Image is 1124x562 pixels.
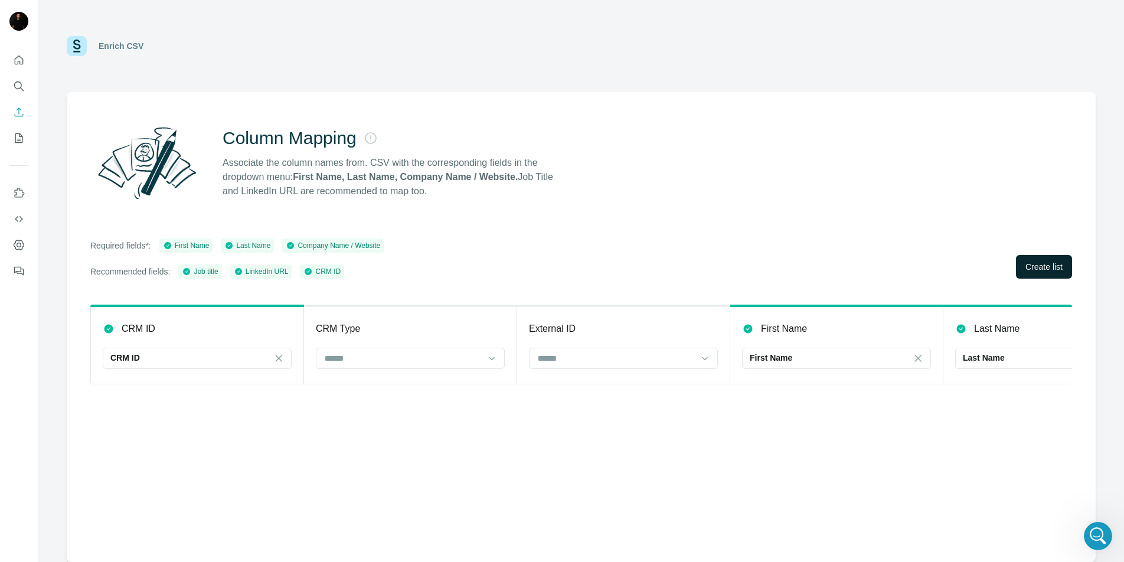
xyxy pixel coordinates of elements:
[9,12,28,31] img: Avatar
[9,182,28,204] button: Use Surfe on LinkedIn
[9,76,28,97] button: Search
[185,5,207,27] button: Expand window
[9,128,28,149] button: My lists
[303,266,341,277] div: CRM ID
[316,322,360,336] p: CRM Type
[61,70,87,77] div: Domain
[115,68,125,78] img: tab_keywords_by_traffic_grey.svg
[286,240,380,251] div: Company Name / Website
[110,352,140,364] p: CRM ID
[529,322,576,336] p: External ID
[90,120,204,205] img: Surfe Illustration - Column Mapping
[9,102,28,123] button: Enrich CSV
[182,266,218,277] div: Job title
[9,260,28,282] button: Feedback
[761,322,807,336] p: First Name
[224,240,270,251] div: Last Name
[90,240,151,251] p: Required fields*:
[33,19,58,28] div: v 4.0.25
[8,5,30,27] button: go back
[963,352,1005,364] p: Last Name
[9,208,28,230] button: Use Surfe API
[1016,255,1072,279] button: Create list
[48,68,57,78] img: tab_domain_overview_orange.svg
[31,31,130,40] div: Domain: [DOMAIN_NAME]
[9,50,28,71] button: Quick start
[128,70,204,77] div: Keywords nach Traffic
[163,240,210,251] div: First Name
[90,266,170,277] p: Recommended fields:
[122,322,155,336] p: CRM ID
[67,36,87,56] img: Surfe Logo
[223,156,564,198] p: Associate the column names from. CSV with the corresponding fields in the dropdown menu: Job Titl...
[19,31,28,40] img: website_grey.svg
[974,322,1020,336] p: Last Name
[99,40,143,52] div: Enrich CSV
[19,19,28,28] img: logo_orange.svg
[71,393,165,403] a: Open in help center
[1084,522,1112,550] iframe: Intercom live chat
[9,234,28,256] button: Dashboard
[234,266,289,277] div: LinkedIn URL
[207,5,228,26] div: Close
[1025,261,1063,273] span: Create list
[293,172,518,182] strong: First Name, Last Name, Company Name / Website.
[750,352,792,364] p: First Name
[223,128,357,149] h2: Column Mapping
